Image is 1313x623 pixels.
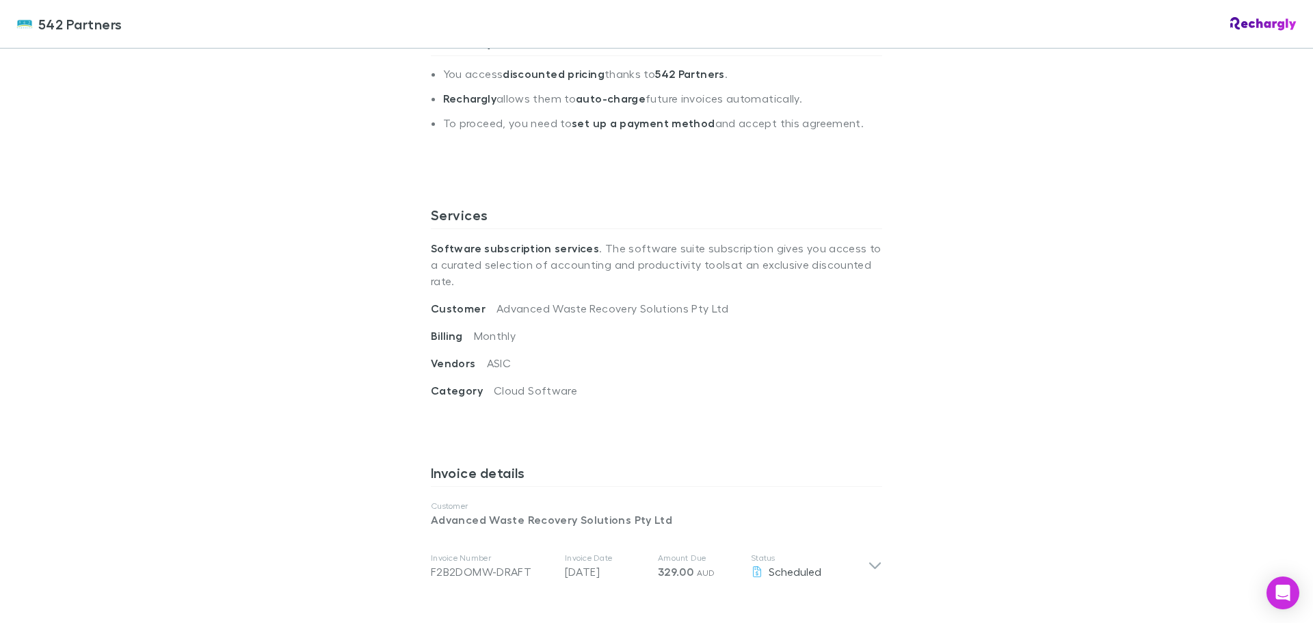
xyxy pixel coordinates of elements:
[431,356,487,370] span: Vendors
[658,565,693,579] span: 329.00
[503,67,605,81] strong: discounted pricing
[1266,576,1299,609] div: Open Intercom Messenger
[496,302,728,315] span: Advanced Waste Recovery Solutions Pty Ltd
[565,553,647,564] p: Invoice Date
[572,116,715,130] strong: set up a payment method
[658,553,740,564] p: Amount Due
[487,356,511,369] span: ASIC
[431,464,882,486] h3: Invoice details
[431,229,882,300] p: . The software suite subscription gives you access to a curated selection of accounting and produ...
[431,384,494,397] span: Category
[431,329,474,343] span: Billing
[769,565,821,578] span: Scheduled
[420,539,893,594] div: Invoice NumberF2B2DOMW-DRAFTInvoice Date[DATE]Amount Due329.00 AUDStatusScheduled
[431,501,882,512] p: Customer
[443,67,882,92] li: You access thanks to .
[431,241,599,255] strong: Software subscription services
[431,553,554,564] p: Invoice Number
[697,568,715,578] span: AUD
[431,207,882,228] h3: Services
[38,14,122,34] span: 542 Partners
[474,329,516,342] span: Monthly
[16,16,33,32] img: 542 Partners's Logo
[655,67,724,81] strong: 542 Partners
[494,384,577,397] span: Cloud Software
[565,564,647,580] p: [DATE]
[443,92,496,105] strong: Rechargly
[443,116,882,141] li: To proceed, you need to and accept this agreement.
[431,564,554,580] div: F2B2DOMW-DRAFT
[576,92,646,105] strong: auto-charge
[431,302,496,315] span: Customer
[431,512,882,528] p: Advanced Waste Recovery Solutions Pty Ltd
[1230,17,1297,31] img: Rechargly Logo
[751,553,868,564] p: Status
[443,92,882,116] li: allows them to future invoices automatically.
